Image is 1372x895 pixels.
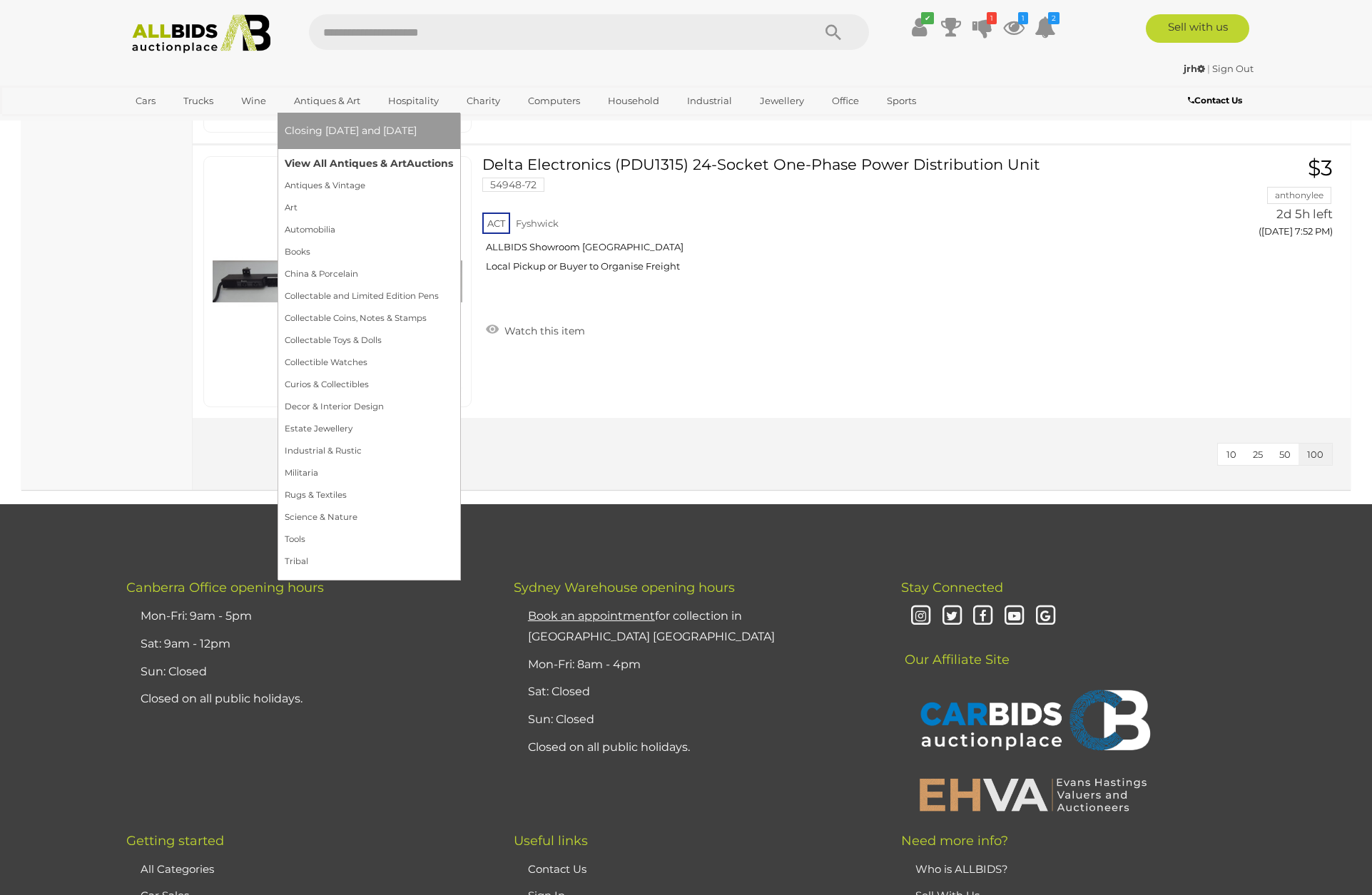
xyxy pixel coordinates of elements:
[1279,449,1291,460] span: 50
[514,580,735,595] span: Sydney Warehouse opening hours
[1048,12,1060,24] i: 2
[1244,444,1271,466] button: 25
[137,685,478,713] li: Closed on all public holidays.
[379,89,448,113] a: Hospitality
[524,651,865,679] li: Mon-Fri: 8am - 4pm
[126,833,224,849] span: Getting started
[137,603,478,630] li: Mon-Fri: 9am - 5pm
[1188,95,1242,106] b: Contact Us
[1002,604,1027,629] i: Youtube
[1146,14,1249,43] a: Sell with us
[1003,14,1025,40] a: 1
[285,89,370,113] a: Antiques & Art
[1169,156,1336,245] a: $3 anthonylee 2d 5h left ([DATE] 7:52 PM)
[137,658,478,686] li: Sun: Closed
[126,580,324,595] span: Canberra Office opening hours
[501,324,585,337] span: Watch this item
[878,89,925,113] a: Sports
[124,14,279,53] img: Allbids.com.au
[912,675,1154,769] img: CARBIDS Auctionplace
[1308,155,1333,181] span: $3
[1218,444,1245,466] button: 10
[751,89,813,113] a: Jewellery
[1271,444,1299,466] button: 50
[1188,93,1246,108] a: Contact Us
[1018,12,1028,24] i: 1
[798,14,869,50] button: Search
[823,89,868,113] a: Office
[909,14,930,40] a: ✔
[940,604,965,629] i: Twitter
[678,89,741,113] a: Industrial
[493,156,1147,283] a: Delta Electronics (PDU1315) 24-Socket One-Phase Power Distribution Unit 54948-72 ACT Fyshwick ALL...
[915,862,1008,876] a: Who is ALLBIDS?
[524,706,865,734] li: Sun: Closed
[524,678,865,706] li: Sat: Closed
[1035,14,1056,40] a: 2
[482,319,589,340] a: Watch this item
[1307,449,1323,460] span: 100
[528,609,655,623] u: Book an appointment
[1184,63,1205,74] strong: jrh
[908,604,933,629] i: Instagram
[457,89,509,113] a: Charity
[528,609,775,643] a: Book an appointmentfor collection in [GEOGRAPHIC_DATA] [GEOGRAPHIC_DATA]
[901,833,1008,849] span: Need more info?
[524,734,865,762] li: Closed on all public holidays.
[1299,444,1332,466] button: 100
[232,89,275,113] a: Wine
[137,630,478,658] li: Sat: 9am - 12pm
[528,862,586,876] a: Contact Us
[1184,63,1207,74] a: jrh
[126,89,165,113] a: Cars
[972,14,993,40] a: 1
[519,89,589,113] a: Computers
[970,604,995,629] i: Facebook
[1207,63,1210,74] span: |
[126,113,246,136] a: [GEOGRAPHIC_DATA]
[901,580,1003,595] span: Stay Connected
[141,862,214,876] a: All Categories
[987,12,997,24] i: 1
[514,833,588,849] span: Useful links
[1226,449,1236,460] span: 10
[1212,63,1254,74] a: Sign Out
[1033,604,1058,629] i: Google
[1253,449,1263,460] span: 25
[921,12,934,24] i: ✔
[912,776,1154,813] img: EHVA | Evans Hastings Valuers and Auctioneers
[174,89,223,113] a: Trucks
[213,157,462,406] img: 54948-72a.jpg
[599,89,669,113] a: Household
[901,630,1010,668] span: Our Affiliate Site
